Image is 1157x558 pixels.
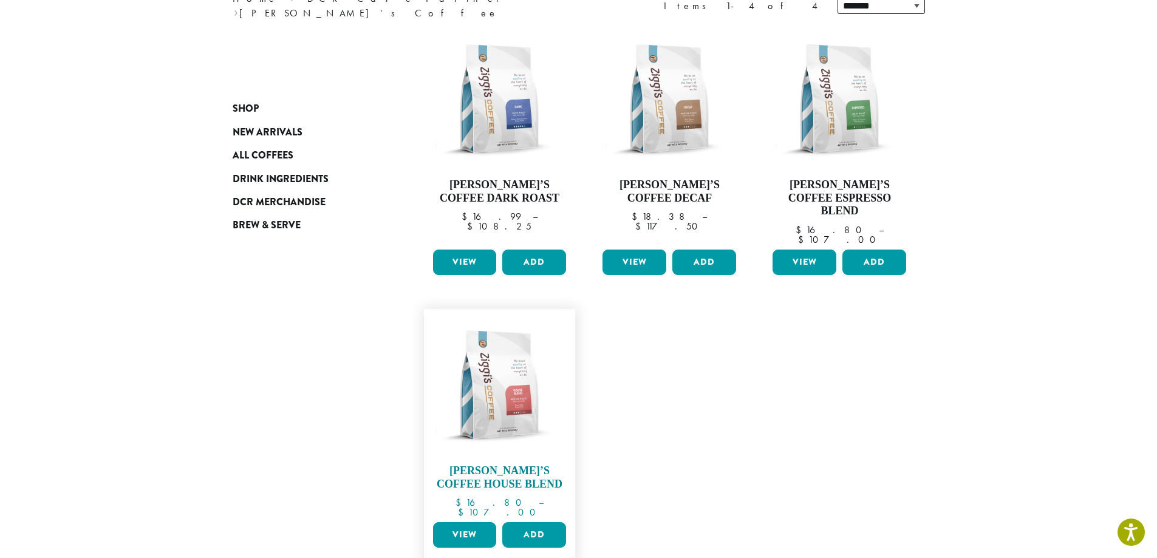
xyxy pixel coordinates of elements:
[458,506,468,519] span: $
[233,144,378,167] a: All Coffees
[599,29,739,245] a: [PERSON_NAME]’s Coffee Decaf
[233,171,329,186] span: Drink Ingredients
[233,214,378,237] a: Brew & Serve
[467,220,531,233] bdi: 108.25
[430,29,570,245] a: [PERSON_NAME]’s Coffee Dark Roast
[433,250,497,275] a: View
[430,315,570,517] a: [PERSON_NAME]’s Coffee House Blend
[233,148,293,163] span: All Coffees
[462,210,472,223] span: $
[234,2,238,21] span: ›
[430,179,570,205] h4: [PERSON_NAME]’s Coffee Dark Roast
[770,179,909,218] h4: [PERSON_NAME]’s Coffee Espresso Blend
[533,210,538,223] span: –
[702,210,707,223] span: –
[599,179,739,205] h4: [PERSON_NAME]’s Coffee Decaf
[233,218,301,233] span: Brew & Serve
[798,233,808,246] span: $
[796,223,867,236] bdi: 16.80
[429,29,569,169] img: Ziggis-Dark-Blend-12-oz.png
[233,191,378,214] a: DCR Merchandise
[798,233,881,246] bdi: 107.00
[796,223,806,236] span: $
[233,125,302,140] span: New Arrivals
[599,29,739,169] img: Ziggis-Decaf-Blend-12-oz.png
[233,195,326,210] span: DCR Merchandise
[879,223,884,236] span: –
[635,220,646,233] span: $
[456,496,466,509] span: $
[672,250,736,275] button: Add
[233,120,378,143] a: New Arrivals
[458,506,541,519] bdi: 107.00
[233,167,378,190] a: Drink Ingredients
[602,250,666,275] a: View
[233,101,259,117] span: Shop
[632,210,642,223] span: $
[539,496,544,509] span: –
[773,250,836,275] a: View
[770,29,909,169] img: Ziggis-Espresso-Blend-12-oz.png
[502,250,566,275] button: Add
[462,210,521,223] bdi: 16.99
[502,522,566,548] button: Add
[632,210,691,223] bdi: 18.38
[433,522,497,548] a: View
[770,29,909,245] a: [PERSON_NAME]’s Coffee Espresso Blend
[842,250,906,275] button: Add
[456,496,527,509] bdi: 16.80
[467,220,477,233] span: $
[429,315,569,455] img: Ziggis-House-Blend-12-oz.png
[430,464,570,491] h4: [PERSON_NAME]’s Coffee House Blend
[233,97,378,120] a: Shop
[635,220,703,233] bdi: 117.50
